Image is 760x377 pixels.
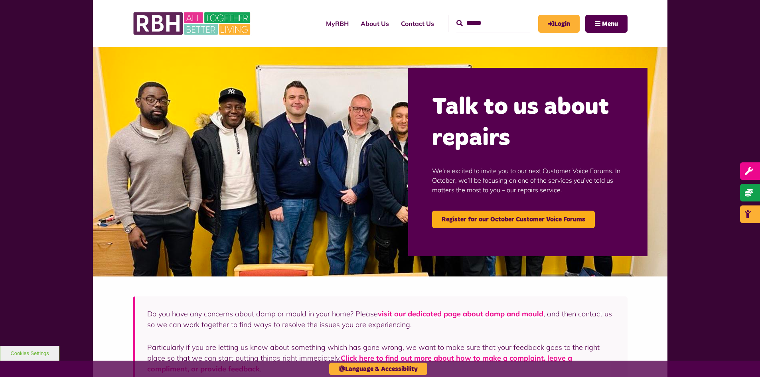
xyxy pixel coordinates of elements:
p: Do you have any concerns about damp or mould in your home? Please , and then contact us so we can... [147,308,616,330]
iframe: Netcall Web Assistant for live chat [724,341,760,377]
button: Navigation [585,15,628,33]
h2: Talk to us about repairs [432,92,624,154]
img: Group photo of customers and colleagues at the Lighthouse Project [93,47,667,276]
span: Menu [602,21,618,27]
a: MyRBH [320,13,355,34]
a: About Us [355,13,395,34]
p: We’re excited to invite you to our next Customer Voice Forums. In October, we’ll be focusing on o... [432,154,624,207]
button: Language & Accessibility [329,363,427,375]
a: Contact Us [395,13,440,34]
a: Register for our October Customer Voice Forums [432,211,595,228]
p: Particularly if you are letting us know about something which has gone wrong, we want to make sur... [147,342,616,374]
a: visit our dedicated page about damp and mould [378,309,543,318]
a: Click here to find out more about how to make a complaint, leave a compliment, or provide feedback [147,353,572,373]
img: RBH [133,8,253,39]
a: MyRBH [538,15,580,33]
